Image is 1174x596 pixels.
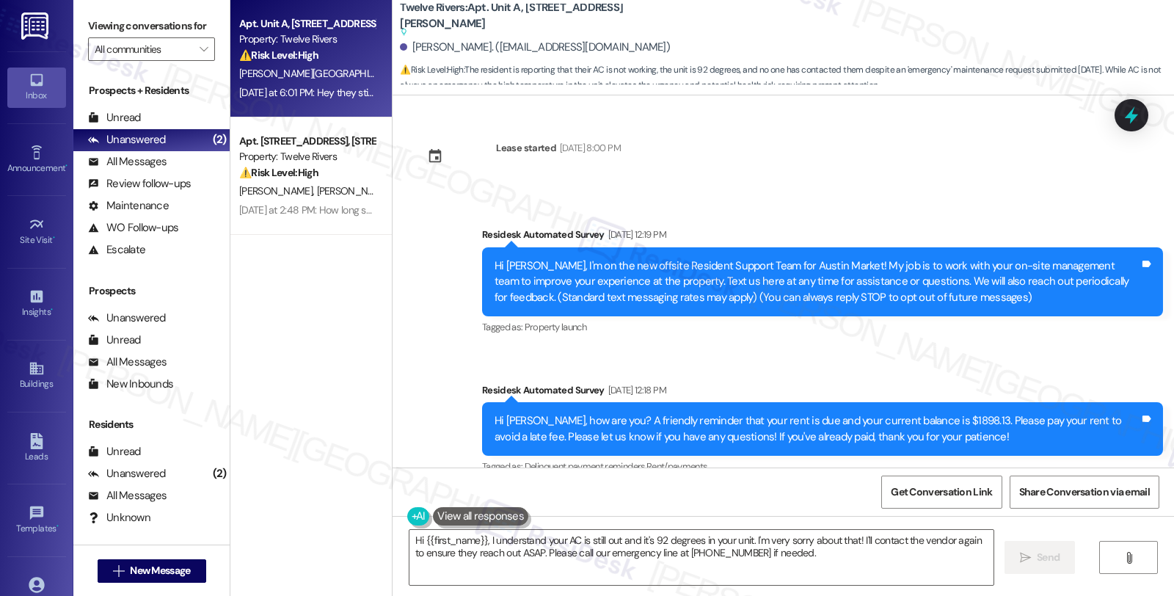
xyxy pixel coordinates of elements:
div: Maintenance [88,198,169,214]
div: Apt. Unit A, [STREET_ADDRESS][PERSON_NAME] [239,16,375,32]
a: Buildings [7,356,66,396]
span: • [56,521,59,531]
i:  [1123,552,1134,564]
a: Inbox [7,68,66,107]
div: Unanswered [88,310,166,326]
div: All Messages [88,488,167,504]
strong: ⚠️ Risk Level: High [400,64,463,76]
span: Share Conversation via email [1019,484,1150,500]
div: Residesk Automated Survey [482,382,1163,403]
button: New Message [98,559,206,583]
span: New Message [130,563,190,578]
div: Unread [88,332,141,348]
div: All Messages [88,355,167,370]
div: [DATE] 12:19 PM [605,227,666,242]
div: Prospects + Residents [73,83,230,98]
div: Tagged as: [482,456,1163,477]
div: Unknown [88,510,150,526]
span: Property launch [525,321,586,333]
span: : The resident is reporting that their AC is not working, the unit is 92 degrees, and no one has ... [400,62,1174,94]
div: WO Follow-ups [88,220,178,236]
div: Hi [PERSON_NAME], I'm on the new offsite Resident Support Team for Austin Market! My job is to wo... [495,258,1140,305]
textarea: Hi {{first_name}}, I understand your AC is still out and it's 92 degrees in your unit. I'm very s... [409,530,993,585]
div: Property: Twelve Rivers [239,149,375,164]
div: All Messages [88,154,167,170]
strong: ⚠️ Risk Level: High [239,166,318,179]
span: Delinquent payment reminders , [525,460,646,473]
div: Lease started [496,140,556,156]
div: Hi [PERSON_NAME], how are you? A friendly reminder that your rent is due and your current balance... [495,413,1140,445]
i:  [200,43,208,55]
input: All communities [95,37,192,61]
div: Property: Twelve Rivers [239,32,375,47]
button: Send [1005,541,1076,574]
div: [DATE] 12:18 PM [605,382,666,398]
span: [PERSON_NAME] [239,184,317,197]
span: [PERSON_NAME][GEOGRAPHIC_DATA] [239,67,406,80]
label: Viewing conversations for [88,15,215,37]
a: Insights • [7,284,66,324]
div: Unanswered [88,132,166,148]
div: Escalate [88,242,145,258]
div: Unread [88,110,141,126]
span: [PERSON_NAME] [317,184,395,197]
span: Get Conversation Link [891,484,992,500]
a: Site Visit • [7,212,66,252]
i:  [1020,552,1031,564]
div: [DATE] at 2:48 PM: How long should we expect before we get any news? [239,203,548,217]
span: • [65,161,68,171]
div: [DATE] at 6:01 PM: Hey they still haven't reached out to me and my house is very hot it is 92 deg... [239,86,988,99]
div: Tagged as: [482,316,1163,338]
div: [DATE] 8:00 PM [556,140,621,156]
div: Apt. [STREET_ADDRESS], [STREET_ADDRESS] [239,134,375,149]
div: Residesk Automated Survey [482,227,1163,247]
i:  [113,565,124,577]
span: Send [1037,550,1060,565]
div: Unanswered [88,466,166,481]
div: New Inbounds [88,377,173,392]
span: • [53,233,55,243]
a: Templates • [7,501,66,540]
span: Rent/payments [646,460,708,473]
div: Review follow-ups [88,176,191,192]
div: Residents [73,417,230,432]
span: • [51,305,53,315]
div: (2) [209,462,230,485]
div: Prospects [73,283,230,299]
div: (2) [209,128,230,151]
button: Get Conversation Link [881,476,1002,509]
div: [PERSON_NAME]. ([EMAIL_ADDRESS][DOMAIN_NAME]) [400,40,670,55]
strong: ⚠️ Risk Level: High [239,48,318,62]
a: Leads [7,429,66,468]
div: Unread [88,444,141,459]
img: ResiDesk Logo [21,12,51,40]
button: Share Conversation via email [1010,476,1159,509]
